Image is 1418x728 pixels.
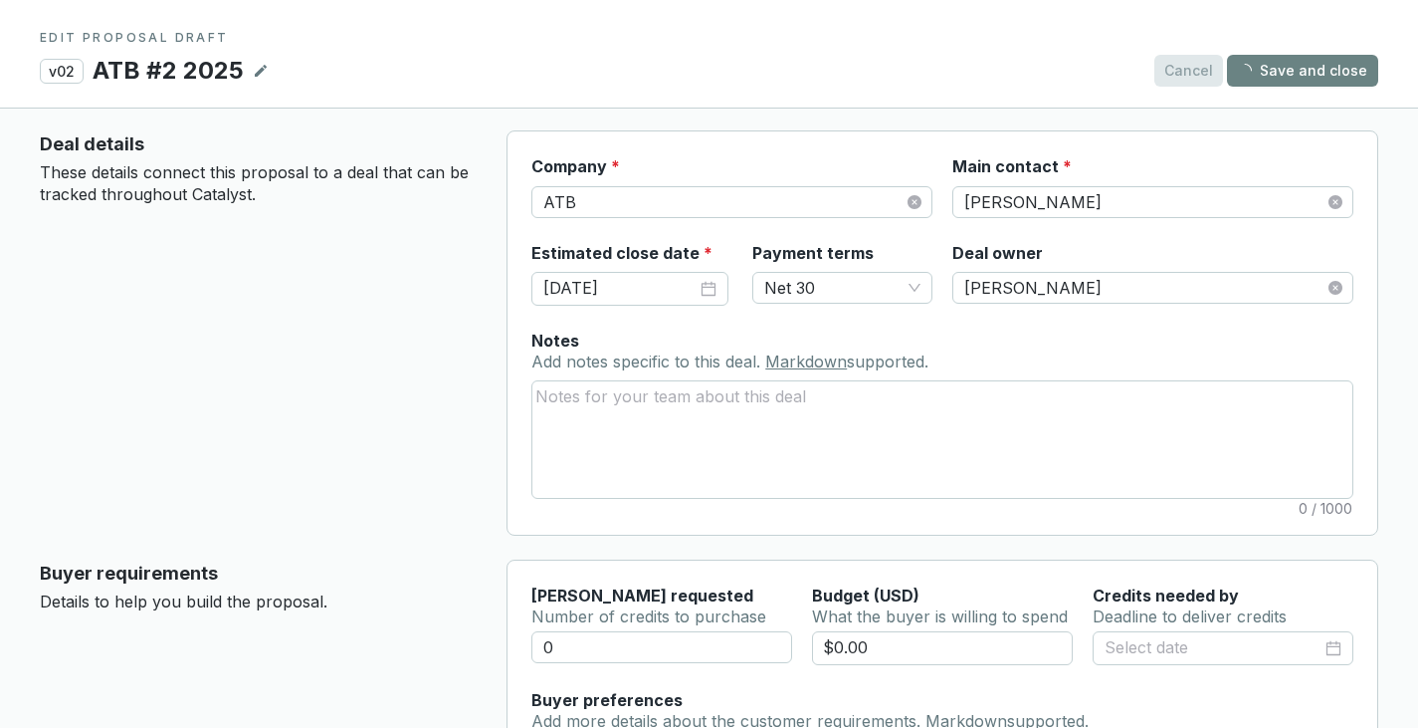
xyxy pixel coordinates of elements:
button: Cancel [1154,55,1223,87]
span: loading [1237,63,1252,78]
p: Buyer requirements [40,560,475,588]
p: v02 [40,59,84,84]
span: Darren Bondar [964,273,1341,303]
span: Anton Bellot [964,187,1341,217]
p: EDIT PROPOSAL DRAFT [40,30,1378,46]
button: Save and close [1227,55,1378,87]
span: close-circle [1328,281,1342,295]
span: close-circle [1328,195,1342,209]
a: Markdown [765,352,847,371]
input: Select date [543,276,697,302]
span: ATB [543,187,920,217]
label: Payment terms [752,242,874,264]
p: ATB #2 2025 [92,54,245,88]
span: What the buyer is willing to spend [812,607,1068,626]
label: Main contact [952,155,1072,177]
label: Credits needed by [1093,585,1239,607]
span: Add notes specific to this deal. [531,352,765,371]
label: Notes [531,330,579,352]
span: Budget (USD) [812,586,919,606]
p: Details to help you build the proposal. [40,592,475,613]
p: Deal details [40,130,475,158]
span: Deadline to deliver credits [1093,607,1287,626]
span: supported. [847,352,928,371]
input: Select date [1105,635,1321,661]
p: These details connect this proposal to a deal that can be tracked throughout Catalyst. [40,162,475,205]
span: Number of credits to purchase [531,607,766,626]
span: Net 30 [764,273,920,303]
label: Buyer preferences [531,689,683,711]
span: Save and close [1260,61,1367,81]
label: Deal owner [952,242,1043,264]
label: Company [531,155,620,177]
label: [PERSON_NAME] requested [531,585,753,607]
span: close-circle [908,195,921,209]
label: Estimated close date [531,242,712,264]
